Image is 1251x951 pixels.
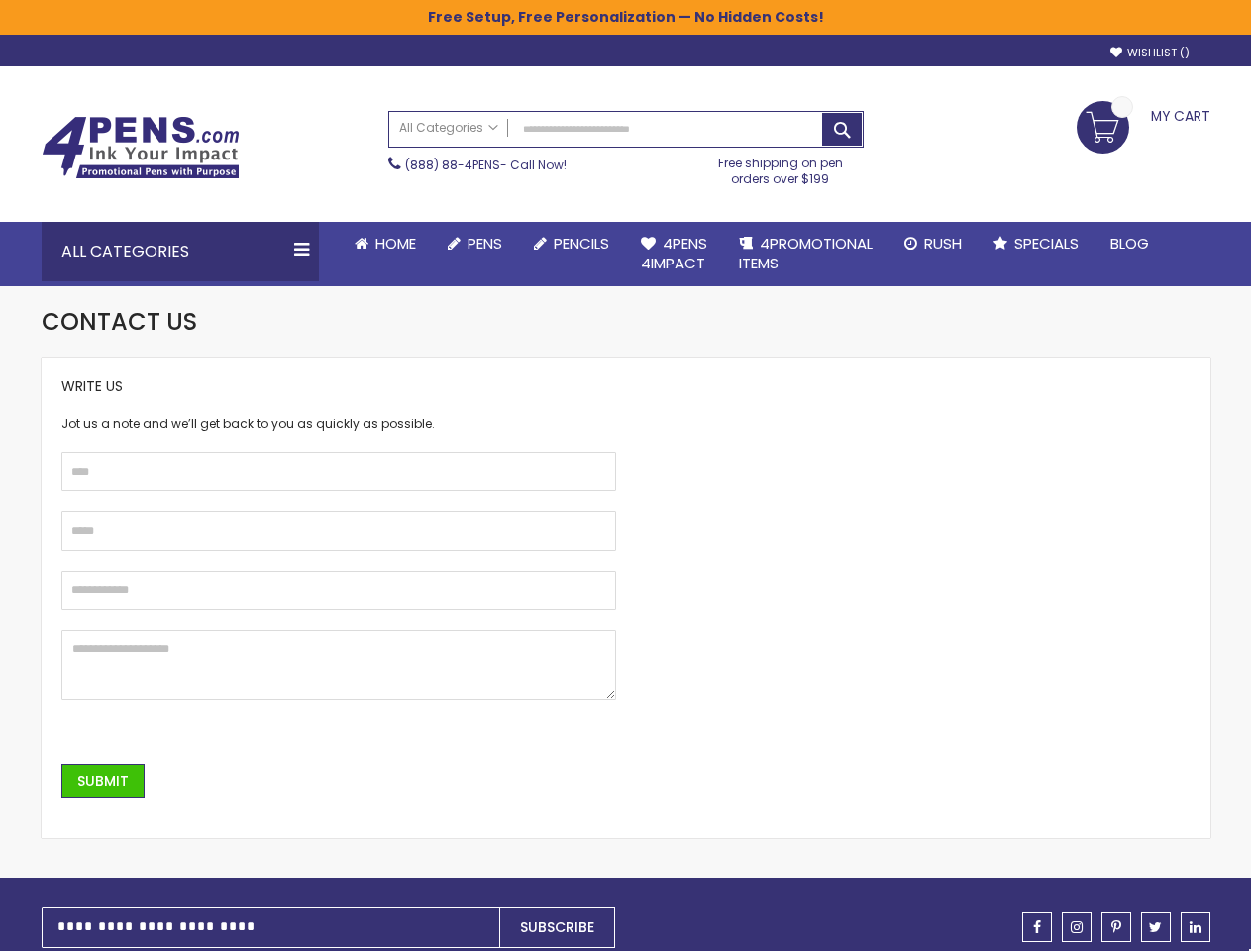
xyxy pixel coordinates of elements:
a: instagram [1062,912,1092,942]
a: Wishlist [1110,46,1190,60]
a: All Categories [389,112,508,145]
span: Rush [924,233,962,254]
div: Jot us a note and we’ll get back to you as quickly as possible. [61,416,616,432]
span: Contact Us [42,305,197,338]
span: 4PROMOTIONAL ITEMS [739,233,873,273]
span: pinterest [1111,920,1121,934]
span: Pencils [554,233,609,254]
span: 4Pens 4impact [641,233,707,273]
a: pinterest [1101,912,1131,942]
span: Home [375,233,416,254]
a: linkedin [1181,912,1210,942]
div: Free shipping on pen orders over $199 [697,148,864,187]
span: Pens [468,233,502,254]
a: twitter [1141,912,1171,942]
a: Pens [432,222,518,265]
img: 4Pens Custom Pens and Promotional Products [42,116,240,179]
a: Rush [888,222,978,265]
span: twitter [1149,920,1162,934]
a: 4Pens4impact [625,222,723,286]
span: linkedin [1190,920,1201,934]
span: - Call Now! [405,157,567,173]
a: Pencils [518,222,625,265]
a: Blog [1095,222,1165,265]
div: All Categories [42,222,319,281]
button: Subscribe [499,907,615,948]
a: facebook [1022,912,1052,942]
button: Submit [61,764,145,798]
span: Write Us [61,376,123,396]
span: Submit [77,771,129,791]
span: instagram [1071,920,1083,934]
span: Specials [1014,233,1079,254]
a: (888) 88-4PENS [405,157,500,173]
span: facebook [1033,920,1041,934]
a: 4PROMOTIONALITEMS [723,222,888,286]
span: All Categories [399,120,498,136]
span: Blog [1110,233,1149,254]
a: Specials [978,222,1095,265]
span: Subscribe [520,917,594,937]
a: Home [339,222,432,265]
